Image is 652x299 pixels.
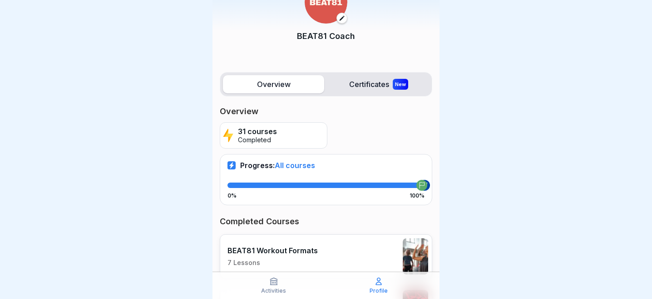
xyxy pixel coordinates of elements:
[403,238,428,275] img: y9fc2hljz12hjpqmn0lgbk2p.png
[220,216,432,227] p: Completed Courses
[240,161,315,170] p: Progress:
[238,136,277,144] p: Completed
[370,288,388,294] p: Profile
[220,106,432,117] p: Overview
[227,259,318,267] p: 7 Lessons
[238,127,277,136] p: 31 courses
[223,75,324,93] label: Overview
[227,246,318,255] p: BEAT81 Workout Formats
[261,288,286,294] p: Activities
[227,193,237,199] p: 0%
[328,75,429,93] label: Certificates
[220,234,432,279] a: BEAT81 Workout Formats7 Lessons
[223,128,233,143] img: lightning.svg
[297,30,355,42] p: BEAT81 Coach
[410,193,425,199] p: 100%
[393,79,408,90] div: New
[275,161,315,170] span: All courses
